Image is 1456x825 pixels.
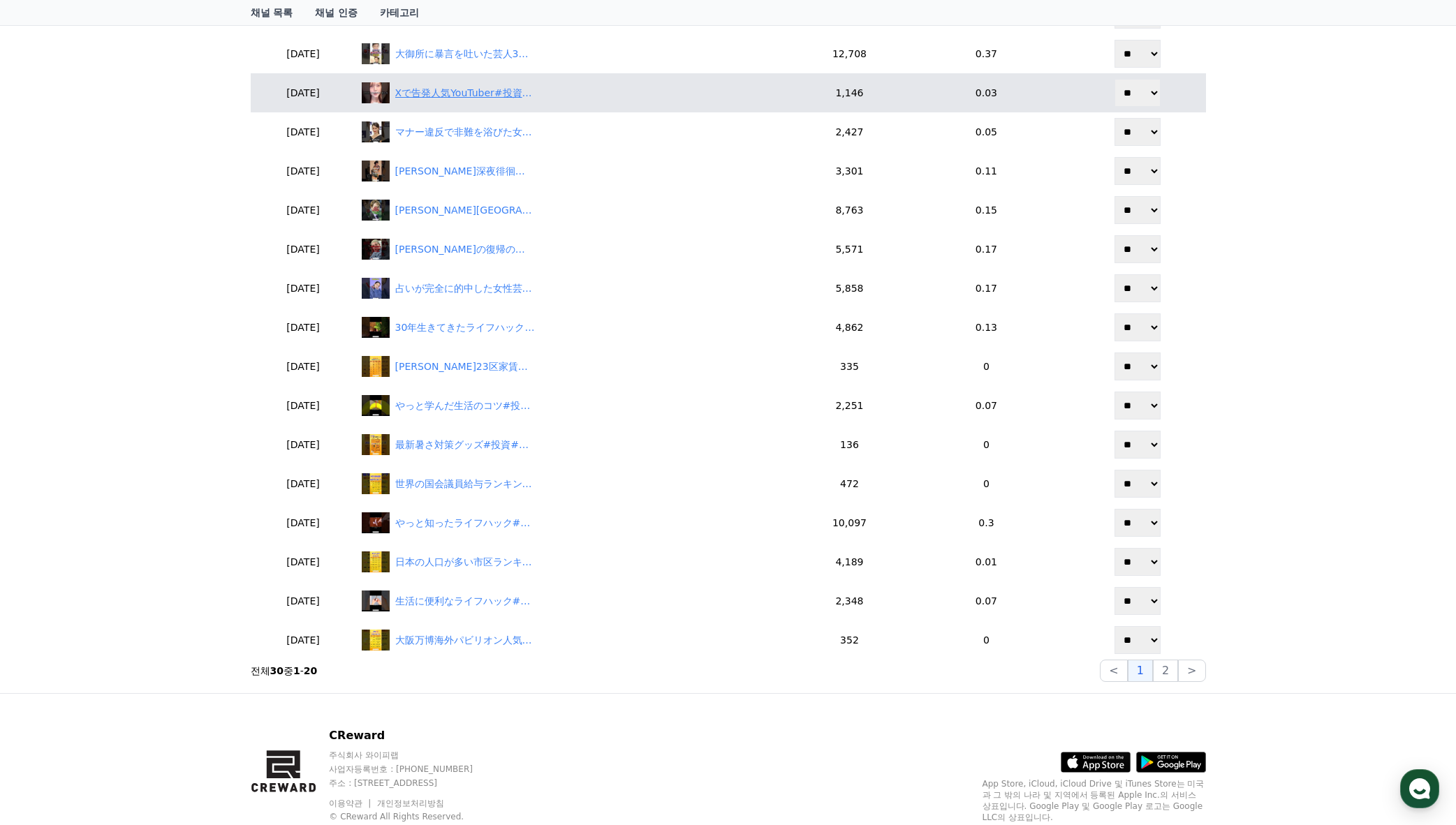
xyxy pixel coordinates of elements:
[395,203,535,218] div: 中居正広都内で不審な行動をしていたことが判明#投資#転職#貯金
[362,121,390,142] img: マナー違反で非難を浴びた女性芸能人3選#投資#転職#貯金
[329,727,574,744] p: CReward
[362,590,390,611] img: 生活に便利なライフハック#投資#転職#貯金#ライフハック
[362,317,790,338] a: 30年生きてきたライフハック#投資#転職#貯金 #ライフハック 30年生きてきたライフハック#投資#転職#貯金 #ライフハック
[362,395,790,416] a: やっと学んだ生活のコツ#投資#転職#貯金 やっと学んだ生活のコツ#投資#転職#貯金
[251,230,356,269] td: [DATE]
[395,516,535,530] div: やっと知ったライフハック#投資#転職#貯金#ライフハック
[904,191,1069,230] td: 0.15
[362,200,390,221] img: 中居正広都内で不審な行動をしていたことが判明#投資#転職#貯金
[44,463,52,475] span: 홈
[795,425,904,464] td: 136
[904,34,1069,73] td: 0.37
[904,581,1069,620] td: 0.07
[362,590,790,611] a: 生活に便利なライフハック#投資#転職#貯金#ライフハック 生活に便利なライフハック#投資#転職#貯金#ライフハック
[395,594,535,609] div: 生活に便利なライフハック#投資#転職#貯金#ライフハック
[395,86,535,101] div: Xで告発人気YouTuber#投資#転職#貯金
[216,463,233,475] span: 설정
[795,34,904,73] td: 12,708
[377,798,444,808] a: 개인정보처리방침
[795,308,904,347] td: 4,862
[795,386,904,425] td: 2,251
[795,542,904,581] td: 4,189
[395,164,535,179] div: 中村玉緒深夜徘徊がやばすぎる#投資#転職#貯金
[251,308,356,347] td: [DATE]
[904,112,1069,151] td: 0.05
[251,620,356,660] td: [DATE]
[251,73,356,112] td: [DATE]
[395,359,535,374] div: 東京都23区家賃相場ランキング#投資#転職#貯金
[395,633,535,648] div: 大阪万博海外パビリオン人気ランキング#投資#転職#貯金
[92,443,180,477] a: 대화
[251,347,356,386] td: [DATE]
[362,395,390,416] img: やっと学んだ生活のコツ#投資#転職#貯金
[180,443,268,477] a: 설정
[795,151,904,191] td: 3,301
[904,73,1069,112] td: 0.03
[1128,660,1153,682] button: 1
[362,434,790,455] a: 最新暑さ対策グッズ#投資#転職#貯金 最新暑さ対策グッズ#投資#転職#貯金
[904,230,1069,269] td: 0.17
[251,581,356,620] td: [DATE]
[362,434,390,455] img: 最新暑さ対策グッズ#投資#転職#貯金
[251,151,356,191] td: [DATE]
[1153,660,1178,682] button: 2
[251,386,356,425] td: [DATE]
[251,112,356,151] td: [DATE]
[395,555,535,570] div: 日本の人口が多い市区ランキング#投資#転職#貯金
[795,73,904,112] td: 1,146
[329,811,574,822] p: © CReward All Rights Reserved.
[1178,660,1205,682] button: >
[395,477,535,491] div: 世界の国会議員給与ランキング#投資#転職#貯金
[329,750,574,761] p: 주식회사 와이피랩
[904,464,1069,503] td: 0
[362,473,790,494] a: 世界の国会議員給与ランキング#投資#転職#貯金 世界の国会議員給与ランキング#投資#転職#貯金
[795,464,904,503] td: 472
[904,425,1069,464] td: 0
[362,43,790,64] a: 大御所に暴言を吐いた芸人3選#投資#転職#貯金 大御所に暴言を吐いた芸人3選#投資#転職#貯金
[329,798,373,808] a: 이용약관
[795,112,904,151] td: 2,427
[362,551,790,572] a: 日本の人口が多い市区ランキング#投資#転職#貯金 日本の人口が多い市区ランキング#投資#転職#貯金
[395,438,535,452] div: 最新暑さ対策グッズ#投資#転職#貯金
[362,278,790,299] a: 占いが完全に的中した女性芸能人3選#投資#転職#貯金 占いが完全に的中した女性芸能人3選#投資#転職#貯金
[362,239,790,260] a: 松本人志の復帰の道筋がやばすぎる#投資#転職#貯金 [PERSON_NAME]の復帰の道筋がやばすぎる#投資#転職#貯金
[795,347,904,386] td: 335
[251,425,356,464] td: [DATE]
[270,665,284,676] strong: 30
[362,278,390,299] img: 占いが完全に的中した女性芸能人3選#投資#転職#貯金
[362,630,390,651] img: 大阪万博海外パビリオン人気ランキング#投資#転職#貯金
[362,630,790,651] a: 大阪万博海外パビリオン人気ランキング#投資#転職#貯金 大阪万博海外パビリオン人気ランキング#投資#転職#貯金
[904,386,1069,425] td: 0.07
[251,269,356,308] td: [DATE]
[4,443,92,477] a: 홈
[251,503,356,542] td: [DATE]
[795,503,904,542] td: 10,097
[795,581,904,620] td: 2,348
[362,512,390,533] img: やっと知ったライフハック#投資#転職#貯金#ライフハック
[251,664,318,678] p: 전체 중 -
[395,281,535,296] div: 占いが完全に的中した女性芸能人3選#投資#転職#貯金
[983,778,1206,823] p: App Store, iCloud, iCloud Drive 및 iTunes Store는 미국과 그 밖의 나라 및 지역에서 등록된 Apple Inc.의 서비스 상표입니다. Goo...
[362,356,390,377] img: 東京都23区家賃相場ランキング#投資#転職#貯金
[362,356,790,377] a: 東京都23区家賃相場ランキング#投資#転職#貯金 [PERSON_NAME]23区家賃相場ランキング#投資#転職#貯金
[362,512,790,533] a: やっと知ったライフハック#投資#転職#貯金#ライフハック やっと知ったライフハック#投資#転職#貯金#ライフハック
[304,665,317,676] strong: 20
[395,320,535,335] div: 30年生きてきたライフハック#投資#転職#貯金 #ライフハック
[904,269,1069,308] td: 0.17
[251,464,356,503] td: [DATE]
[251,542,356,581] td: [DATE]
[362,82,790,103] a: Xで告発人気YouTuber#投資#転職#貯金 Xで告発人気YouTuber#投資#転職#貯金
[362,43,390,64] img: 大御所に暴言を吐いた芸人3選#投資#転職#貯金
[904,542,1069,581] td: 0.01
[904,620,1069,660] td: 0
[362,82,390,103] img: Xで告発人気YouTuber#投資#転職#貯金
[362,200,790,221] a: 中居正広都内で不審な行動をしていたことが判明#投資#転職#貯金 [PERSON_NAME][GEOGRAPHIC_DATA]内で不審な行動をしていたことが判明#投資#転職#貯金
[795,230,904,269] td: 5,571
[251,34,356,73] td: [DATE]
[1100,660,1127,682] button: <
[395,125,535,140] div: マナー違反で非難を浴びた女性芸能人3選#投資#転職#貯金
[795,620,904,660] td: 352
[904,308,1069,347] td: 0.13
[795,191,904,230] td: 8,763
[904,503,1069,542] td: 0.3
